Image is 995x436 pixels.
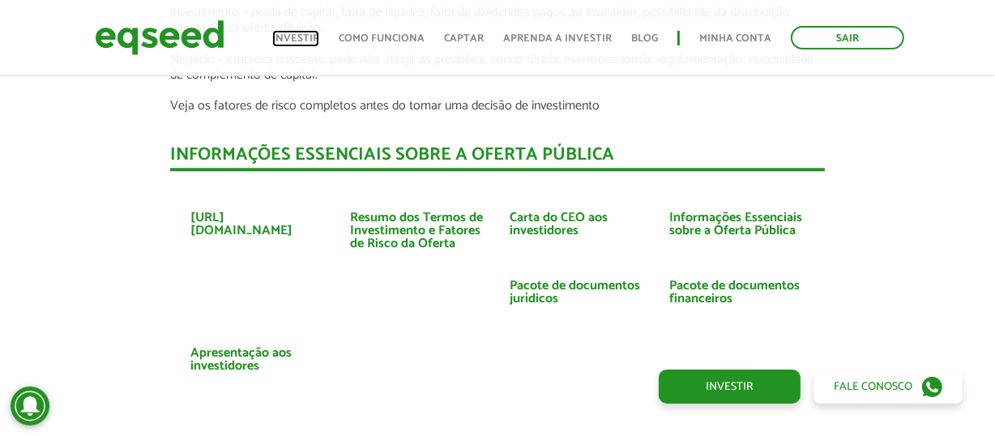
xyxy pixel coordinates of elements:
a: Apresentação aos investidores [190,347,326,373]
div: INFORMAÇÕES ESSENCIAIS SOBRE A OFERTA PÚBLICA [170,146,826,171]
a: Pacote de documentos financeiros [669,280,805,306]
a: Pacote de documentos jurídicos [510,280,645,306]
p: Veja os fatores de risco completos antes do tomar uma decisão de investimento [170,98,826,113]
a: [URL][DOMAIN_NAME] [190,212,326,237]
a: Fale conosco [814,370,963,404]
a: Blog [631,33,658,44]
a: Como funciona [339,33,425,44]
a: Investir [659,370,801,404]
a: Aprenda a investir [503,33,612,44]
a: Carta do CEO aos investidores [510,212,645,237]
a: Sair [791,26,904,49]
a: Investir [272,33,319,44]
a: Informações Essenciais sobre a Oferta Pública [669,212,805,237]
a: Captar [444,33,484,44]
a: Minha conta [699,33,771,44]
a: Resumo dos Termos de Investimento e Fatores de Risco da Oferta [350,212,485,250]
img: EqSeed [95,16,224,59]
